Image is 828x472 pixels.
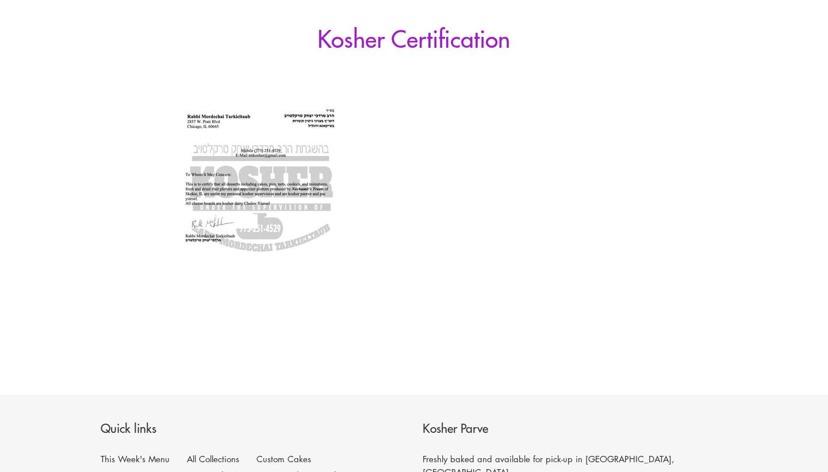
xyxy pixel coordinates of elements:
[101,421,405,439] p: Quick links
[256,453,311,465] a: Custom Cakes
[154,24,673,52] h1: Kosher Certification
[423,421,727,439] p: Kosher Parve
[101,453,170,465] a: This Week's Menu
[187,453,239,465] a: All Collections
